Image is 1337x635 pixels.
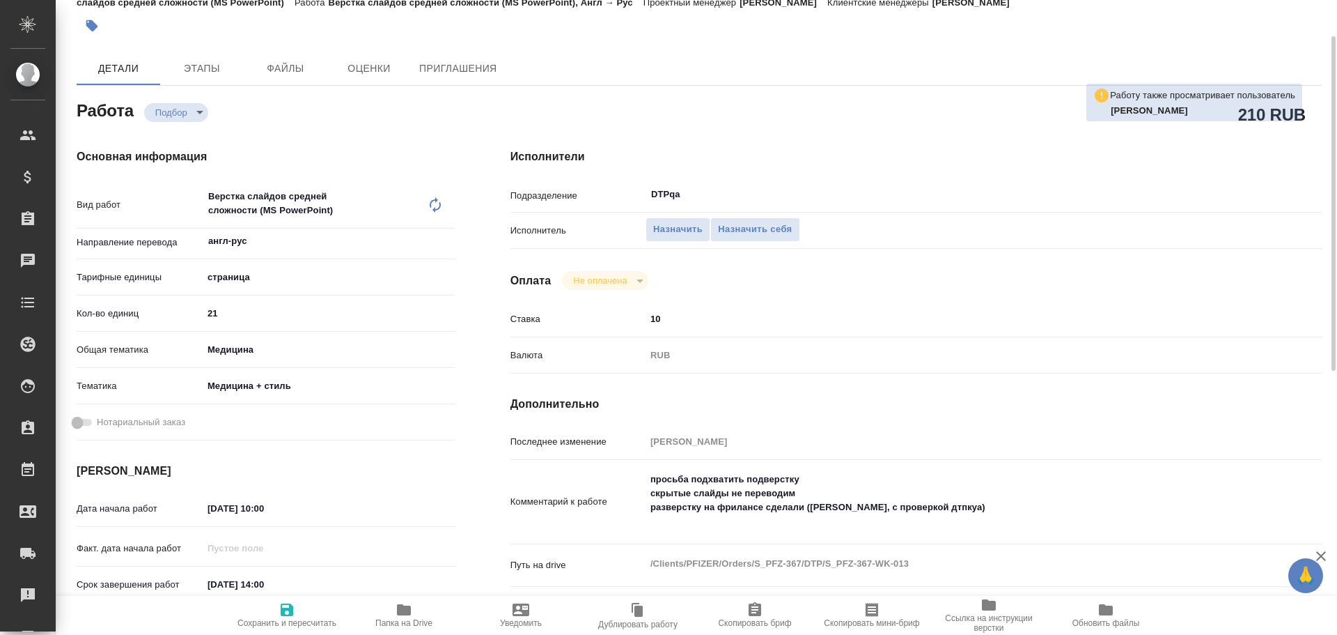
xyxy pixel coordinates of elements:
p: Направление перевода [77,236,203,250]
span: Дублировать работу [598,620,678,629]
p: Тематика [77,379,203,393]
button: Ссылка на инструкции верстки [930,596,1047,635]
button: Назначить [646,217,710,242]
div: Подбор [562,271,648,290]
div: Медицина + стиль [203,374,455,398]
p: Последнее изменение [510,435,646,449]
div: страница [203,266,455,289]
input: ✎ Введи что-нибудь [203,303,455,323]
p: Факт. дата начала работ [77,542,203,556]
p: Дата начала работ [77,502,203,516]
input: Пустое поле [203,538,325,558]
span: Сохранить и пересчитать [237,618,336,628]
button: Open [1246,193,1249,196]
div: RUB [646,344,1254,367]
p: Исполнитель [510,224,646,238]
p: Вид работ [77,198,203,212]
span: Назначить себя [718,222,792,238]
span: Нотариальный заказ [97,415,185,429]
h4: Исполнители [510,148,1322,165]
h2: Работа [77,97,134,122]
span: Назначить [653,222,703,238]
div: Медицина [203,338,455,362]
button: Добавить тэг [77,10,107,41]
span: Оценки [336,60,402,77]
input: ✎ Введи что-нибудь [646,309,1254,329]
span: Приглашения [419,60,497,77]
span: Обновить файлы [1072,618,1140,628]
span: Этапы [169,60,235,77]
p: Работу также просматривает пользователь [1110,89,1295,102]
button: Open [447,240,450,243]
button: Назначить себя [710,217,799,242]
button: Папка на Drive [345,596,462,635]
button: Сохранить и пересчитать [228,596,345,635]
button: Подбор [151,107,191,118]
span: 🙏 [1294,561,1318,590]
p: Валюта [510,349,646,362]
h4: Основная информация [77,148,455,165]
textarea: /Clients/PFIZER/Orders/S_PFZ-367/DTP/S_PFZ-367-WK-013 [646,552,1254,576]
b: [PERSON_NAME] [1111,105,1188,116]
h4: Оплата [510,273,552,289]
button: Дублировать работу [579,596,696,635]
p: Подразделение [510,189,646,203]
p: Путь на drive [510,558,646,572]
p: Общая тематика [77,343,203,357]
input: ✎ Введи что-нибудь [203,574,325,595]
span: Ссылка на инструкции верстки [939,613,1039,633]
p: Тарифные единицы [77,270,203,284]
button: Скопировать мини-бриф [813,596,930,635]
div: Подбор [144,103,208,122]
p: Ставка [510,312,646,326]
textarea: просьба подхватить подверстку скрытые слайды не переводим разверстку на фрилансе сделали ([PERSON... [646,468,1254,533]
h4: Дополнительно [510,396,1322,413]
h4: [PERSON_NAME] [77,463,455,480]
p: Срок завершения работ [77,578,203,592]
button: 🙏 [1288,558,1323,593]
span: Детали [85,60,152,77]
button: Скопировать бриф [696,596,813,635]
span: Уведомить [500,618,542,628]
p: Кол-во единиц [77,307,203,321]
button: Обновить файлы [1047,596,1164,635]
input: Пустое поле [646,431,1254,452]
span: Скопировать мини-бриф [824,618,919,628]
p: Комментарий к работе [510,495,646,509]
button: Не оплачена [569,275,631,286]
span: Файлы [252,60,319,77]
p: Петрова Валерия [1111,104,1295,118]
span: Скопировать бриф [718,618,791,628]
input: ✎ Введи что-нибудь [203,498,325,519]
button: Уведомить [462,596,579,635]
span: Папка на Drive [375,618,432,628]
